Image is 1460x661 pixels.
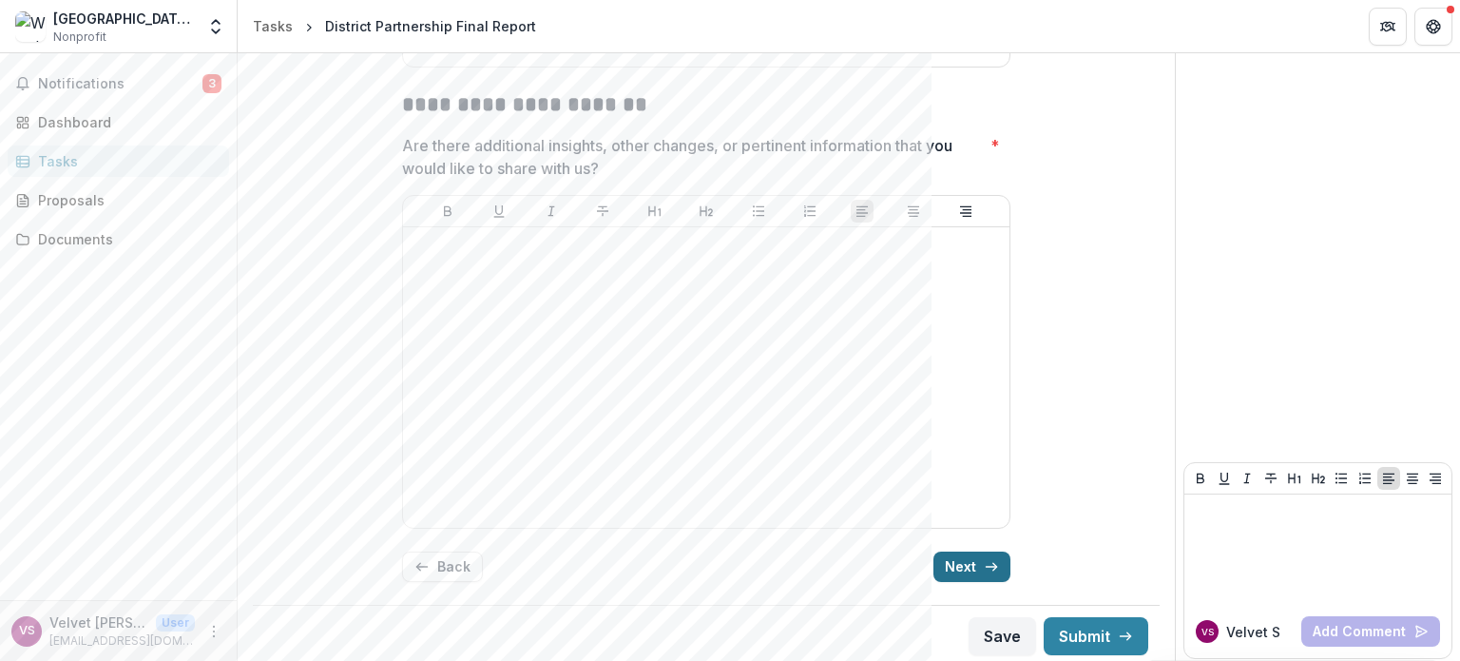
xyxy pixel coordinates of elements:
[644,200,666,223] button: Heading 1
[245,12,300,40] a: Tasks
[851,200,874,223] button: Align Left
[49,612,148,632] p: Velvet [PERSON_NAME]
[954,200,977,223] button: Align Right
[1401,467,1424,490] button: Align Center
[1226,622,1280,642] p: Velvet S
[1044,617,1148,655] button: Submit
[933,552,1010,582] button: Next
[156,614,195,632] p: User
[1301,616,1440,647] button: Add Comment
[540,200,563,223] button: Italicize
[8,224,229,255] a: Documents
[8,185,229,216] a: Proposals
[1377,467,1400,490] button: Align Left
[1414,8,1452,46] button: Get Help
[8,146,229,177] a: Tasks
[436,200,459,223] button: Bold
[202,620,225,643] button: More
[1213,467,1236,490] button: Underline
[402,552,483,582] button: Back
[38,112,214,132] div: Dashboard
[1307,467,1330,490] button: Heading 2
[1283,467,1306,490] button: Heading 1
[1236,467,1258,490] button: Italicize
[38,190,214,210] div: Proposals
[1189,467,1212,490] button: Bold
[245,12,544,40] nav: breadcrumb
[1259,467,1282,490] button: Strike
[488,200,510,223] button: Underline
[38,229,214,249] div: Documents
[15,11,46,42] img: Winston-Salem/Forsyth County Schools
[8,107,229,138] a: Dashboard
[8,68,229,99] button: Notifications3
[1201,628,1214,637] div: Velvet Simington
[202,74,221,93] span: 3
[53,29,106,46] span: Nonprofit
[969,617,1036,655] button: Save
[695,200,718,223] button: Heading 2
[402,134,983,180] p: Are there additional insights, other changes, or pertinent information that you would like to sha...
[1424,467,1447,490] button: Align Right
[49,632,195,650] p: [EMAIL_ADDRESS][DOMAIN_NAME]
[19,625,35,637] div: Velvet Simington
[325,16,536,36] div: District Partnership Final Report
[53,9,195,29] div: [GEOGRAPHIC_DATA]/[GEOGRAPHIC_DATA]
[253,16,293,36] div: Tasks
[902,200,925,223] button: Align Center
[798,200,821,223] button: Ordered List
[1354,467,1376,490] button: Ordered List
[38,151,214,171] div: Tasks
[38,76,202,92] span: Notifications
[1369,8,1407,46] button: Partners
[202,8,229,46] button: Open entity switcher
[747,200,770,223] button: Bullet List
[591,200,614,223] button: Strike
[1330,467,1353,490] button: Bullet List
